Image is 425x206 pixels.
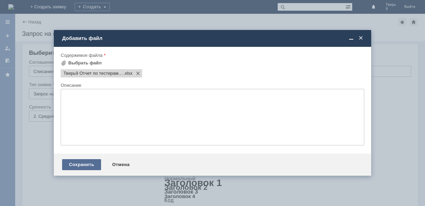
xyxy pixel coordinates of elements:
div: Здравствуйте [3,3,101,8]
div: Описание [61,83,363,87]
span: Закрыть [357,35,364,41]
div: Добавить файл [62,35,364,41]
span: Тверь9 Отчет по тестерам на 21,08,25.xlsx [63,71,123,76]
span: Тверь9 Отчет по тестерам на 21,08,25.xlsx [123,71,132,76]
div: Во вложении файл на списание тестеров [3,8,101,14]
span: Свернуть (Ctrl + M) [348,35,355,41]
div: Выбрать файл [68,60,102,66]
div: Содержимое файла [61,53,363,58]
